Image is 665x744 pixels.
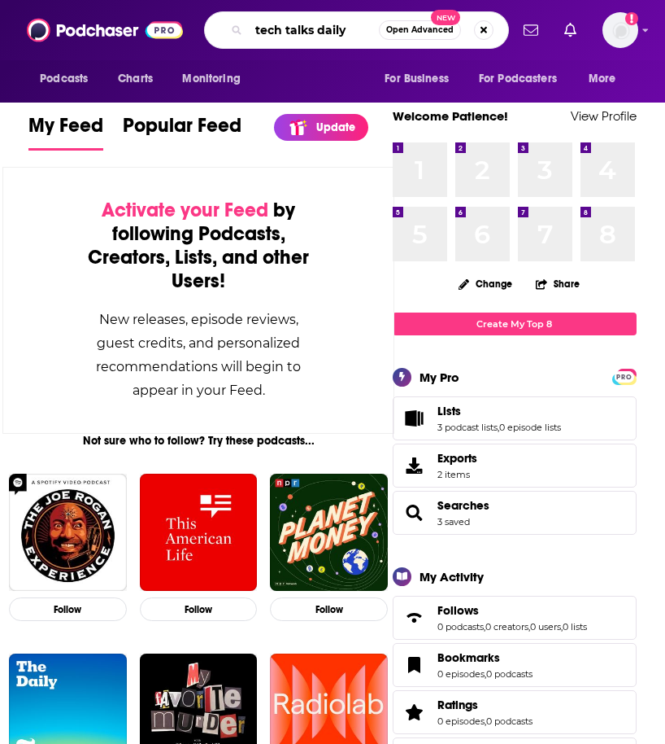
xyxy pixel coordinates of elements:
[484,621,485,632] span: ,
[393,108,508,124] a: Welcome Patience!
[498,422,499,433] span: ,
[249,17,379,43] input: Search podcasts, credits, & more...
[2,434,394,448] div: Not sure who to follow? Try these podcasts...
[385,68,449,90] span: For Business
[437,516,470,527] a: 3 saved
[486,716,532,727] a: 0 podcasts
[393,444,637,488] a: Exports
[316,120,355,134] p: Update
[437,668,485,680] a: 0 episodes
[528,621,530,632] span: ,
[561,621,563,632] span: ,
[118,68,153,90] span: Charts
[437,451,477,466] span: Exports
[485,621,528,632] a: 0 creators
[437,621,484,632] a: 0 podcasts
[140,474,258,592] img: This American Life
[535,268,580,300] button: Share
[437,716,485,727] a: 0 episodes
[602,12,638,48] img: User Profile
[437,422,498,433] a: 3 podcast lists
[123,113,241,147] span: Popular Feed
[468,63,580,94] button: open menu
[393,313,637,335] a: Create My Top 8
[419,569,484,584] div: My Activity
[398,701,431,724] a: Ratings
[571,108,637,124] a: View Profile
[204,11,509,49] div: Search podcasts, credits, & more...
[373,63,469,94] button: open menu
[419,370,459,385] div: My Pro
[530,621,561,632] a: 0 users
[171,63,261,94] button: open menu
[602,12,638,48] button: Show profile menu
[437,603,479,618] span: Follows
[393,491,637,535] span: Searches
[486,668,532,680] a: 0 podcasts
[437,469,477,480] span: 2 items
[274,114,368,141] a: Update
[437,498,489,513] a: Searches
[393,396,637,440] span: Lists
[270,597,388,621] button: Follow
[499,422,561,433] a: 0 episode lists
[398,606,431,629] a: Follows
[182,68,240,90] span: Monitoring
[123,113,241,151] a: Popular Feed
[85,199,312,293] div: by following Podcasts, Creators, Lists, and other Users!
[270,474,388,592] img: Planet Money
[9,474,127,592] img: The Joe Rogan Experience
[393,643,637,687] span: Bookmarks
[558,16,583,44] a: Show notifications dropdown
[437,603,587,618] a: Follows
[431,10,460,25] span: New
[9,597,127,621] button: Follow
[485,716,486,727] span: ,
[615,370,634,382] a: PRO
[393,596,637,640] span: Follows
[398,407,431,430] a: Lists
[437,698,478,712] span: Ratings
[437,698,532,712] a: Ratings
[563,621,587,632] a: 0 lists
[437,404,461,418] span: Lists
[40,68,88,90] span: Podcasts
[140,597,258,621] button: Follow
[398,454,431,477] span: Exports
[398,654,431,676] a: Bookmarks
[437,404,561,418] a: Lists
[393,690,637,734] span: Ratings
[85,308,312,402] div: New releases, episode reviews, guest credits, and personalized recommendations will begin to appe...
[28,63,109,94] button: open menu
[437,650,532,665] a: Bookmarks
[589,68,616,90] span: More
[479,68,557,90] span: For Podcasters
[602,12,638,48] span: Logged in as patiencebaldacci
[449,274,522,294] button: Change
[577,63,637,94] button: open menu
[386,26,454,34] span: Open Advanced
[625,12,638,25] svg: Add a profile image
[517,16,545,44] a: Show notifications dropdown
[615,371,634,383] span: PRO
[485,668,486,680] span: ,
[28,113,103,151] a: My Feed
[102,198,268,222] span: Activate your Feed
[379,20,461,40] button: Open AdvancedNew
[398,501,431,524] a: Searches
[107,63,163,94] a: Charts
[437,650,500,665] span: Bookmarks
[27,15,183,46] img: Podchaser - Follow, Share and Rate Podcasts
[28,113,103,147] span: My Feed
